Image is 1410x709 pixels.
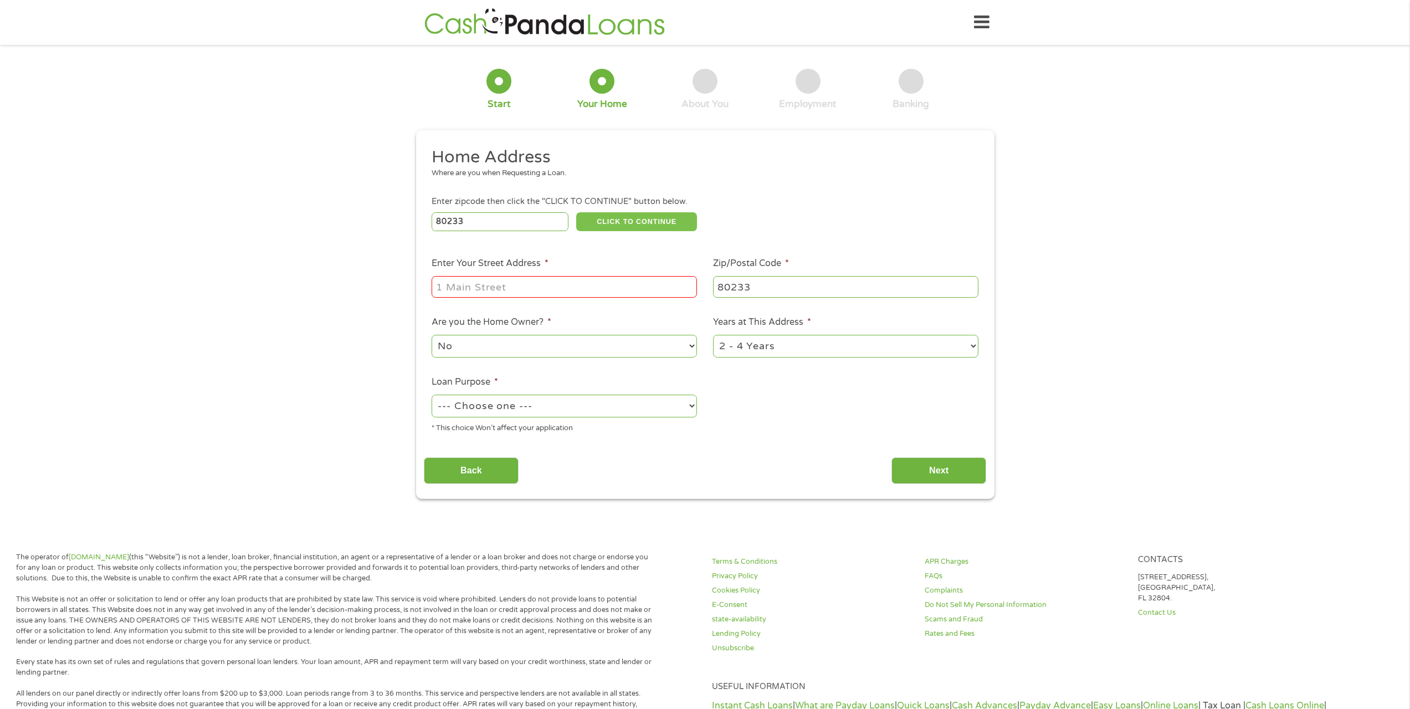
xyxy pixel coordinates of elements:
p: [STREET_ADDRESS], [GEOGRAPHIC_DATA], FL 32804. [1138,572,1337,604]
a: Scams and Fraud [925,614,1124,625]
a: Cookies Policy [712,585,911,596]
a: Unsubscribe [712,643,911,654]
div: Enter zipcode then click the "CLICK TO CONTINUE" button below. [432,196,978,208]
p: Every state has its own set of rules and regulations that govern personal loan lenders. Your loan... [16,657,655,678]
label: Are you the Home Owner? [432,317,551,328]
h2: Home Address [432,146,970,169]
label: Years at This Address [713,317,811,328]
a: Do Not Sell My Personal Information [925,600,1124,610]
div: Banking [893,98,929,110]
label: Zip/Postal Code [713,258,789,269]
input: 1 Main Street [432,276,697,297]
a: Terms & Conditions [712,557,911,567]
a: APR Charges [925,557,1124,567]
input: Back [424,457,519,484]
a: FAQs [925,571,1124,582]
p: The operator of (this “Website”) is not a lender, loan broker, financial institution, an agent or... [16,552,655,584]
a: Privacy Policy [712,571,911,582]
div: Your Home [577,98,627,110]
a: [DOMAIN_NAME] [69,553,129,562]
p: This Website is not an offer or solicitation to lend or offer any loan products that are prohibit... [16,594,655,646]
h4: Useful Information [712,682,1337,692]
h4: Contacts [1138,555,1337,565]
label: Enter Your Street Address [432,258,548,269]
a: Complaints [925,585,1124,596]
div: Start [488,98,511,110]
div: About You [681,98,729,110]
a: state-availability [712,614,911,625]
input: Enter Zipcode (e.g 01510) [432,212,568,231]
div: Where are you when Requesting a Loan. [432,168,970,179]
a: Rates and Fees [925,629,1124,639]
button: CLICK TO CONTINUE [576,212,697,231]
label: Loan Purpose [432,376,498,388]
div: * This choice Won’t affect your application [432,419,697,434]
input: Next [891,457,986,484]
img: GetLoanNow Logo [421,7,668,38]
a: Contact Us [1138,608,1337,618]
a: E-Consent [712,600,911,610]
div: Employment [779,98,837,110]
a: Lending Policy [712,629,911,639]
